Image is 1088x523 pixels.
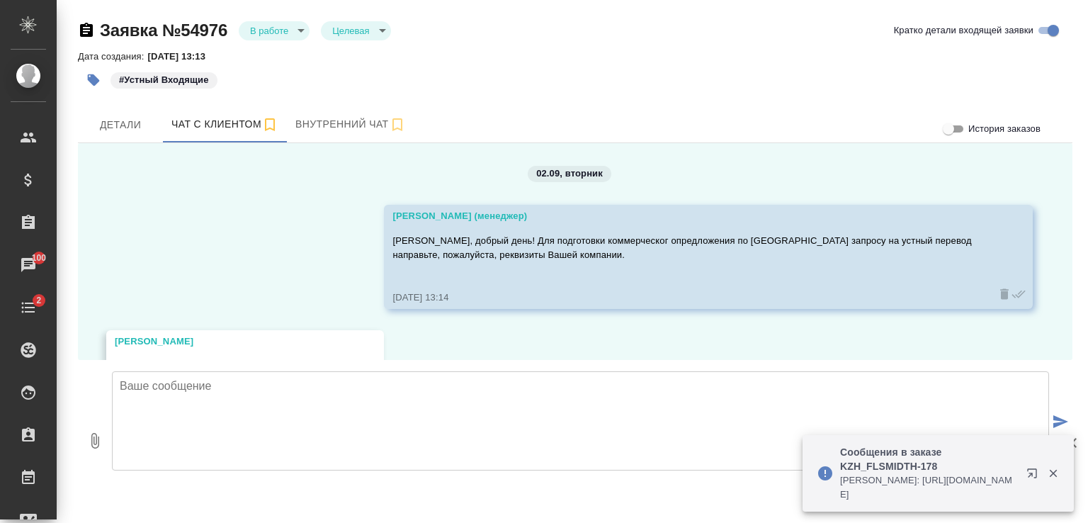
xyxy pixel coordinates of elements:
[894,23,1033,38] span: Кратко детали входящей заявки
[115,334,334,349] div: [PERSON_NAME]
[321,21,390,40] div: В работе
[840,445,1017,473] p: Сообщения в заказе KZH_FLSMIDTH-178
[100,21,227,40] a: Заявка №54976
[23,251,55,265] span: 100
[78,64,109,96] button: Добавить тэг
[392,234,983,262] p: [PERSON_NAME], добрый день! Для подготовки коммерческог опредложения по [GEOGRAPHIC_DATA] запросу...
[328,25,373,37] button: Целевая
[4,247,53,283] a: 100
[115,356,334,395] a: Реквизиты ТОО Транслайн Интернэшнл.pdf
[86,116,154,134] span: Детали
[119,73,209,87] p: #Устный Входящие
[1018,459,1052,493] button: Открыть в новой вкладке
[968,122,1041,136] span: История заказов
[78,51,147,62] p: Дата создания:
[4,290,53,325] a: 2
[295,116,406,133] span: Внутренний чат
[129,359,321,373] p: Реквизиты ТОО Транслайн Интернэшнл.pdf
[246,25,293,37] button: В работе
[392,209,983,223] div: [PERSON_NAME] (менеджер)
[163,107,287,142] button: 77077545152 (Орынбасаров Азиз) - (undefined)
[392,291,983,305] div: [DATE] 13:14
[171,116,278,133] span: Чат с клиентом
[147,51,216,62] p: [DATE] 13:13
[78,22,95,39] button: Скопировать ссылку
[239,21,310,40] div: В работе
[536,167,603,181] p: 02.09, вторник
[28,293,50,308] span: 2
[1038,467,1067,480] button: Закрыть
[389,116,406,133] svg: Подписаться
[840,473,1017,502] p: [PERSON_NAME]: [URL][DOMAIN_NAME]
